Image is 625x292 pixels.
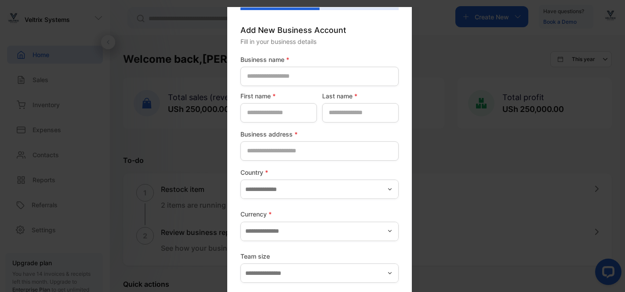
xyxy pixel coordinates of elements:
button: Open LiveChat chat widget [7,4,33,30]
label: Team size [240,252,399,261]
label: Currency [240,209,399,219]
p: Fill in your business details [240,37,399,46]
label: First name [240,91,317,101]
label: Business name [240,55,399,64]
label: Country [240,168,399,177]
p: Add New Business Account [240,24,399,36]
label: Last name [322,91,399,101]
label: Business address [240,130,399,139]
